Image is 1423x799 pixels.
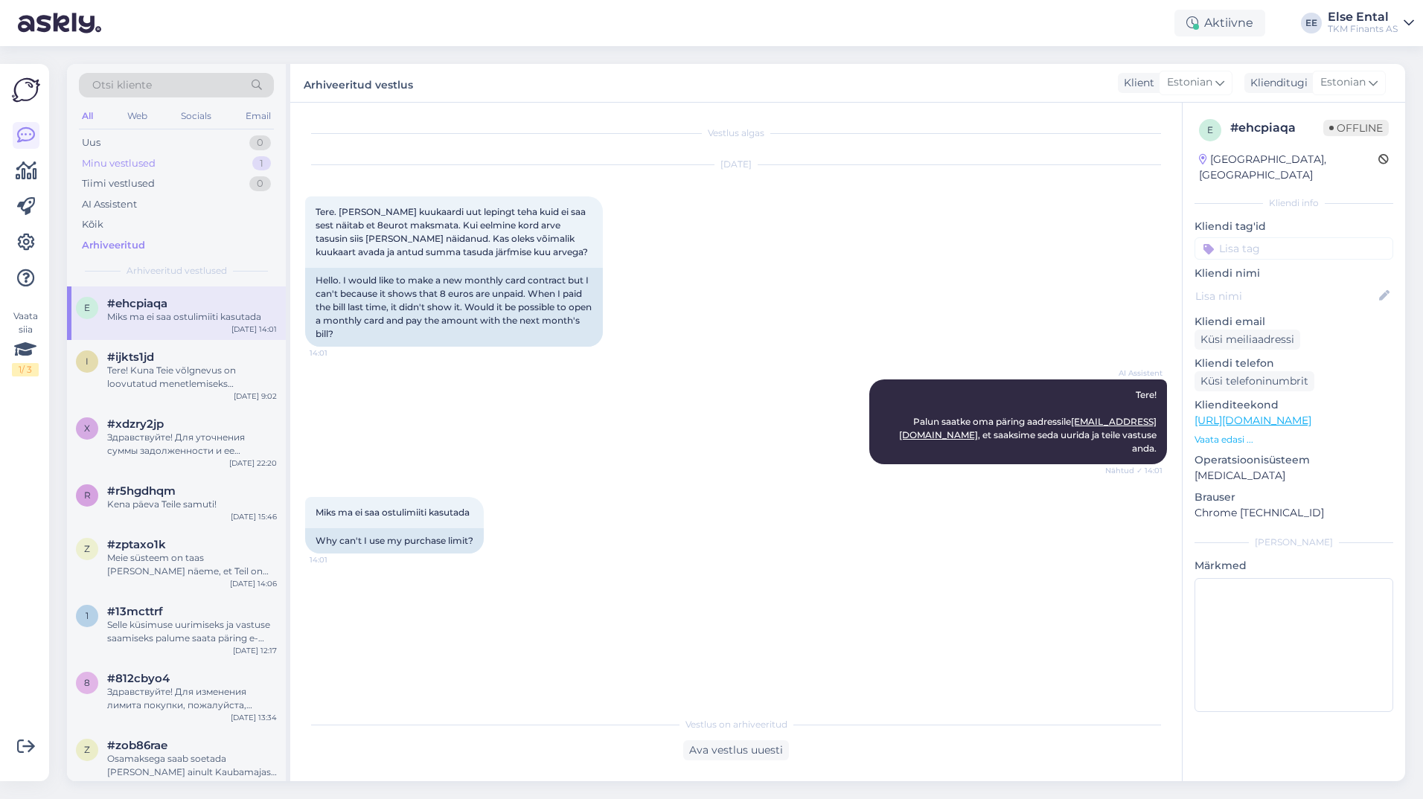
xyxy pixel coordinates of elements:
[310,554,365,565] span: 14:01
[1195,196,1393,210] div: Kliendi info
[1195,558,1393,574] p: Märkmed
[310,347,365,359] span: 14:01
[683,740,789,760] div: Ava vestlus uuesti
[229,458,277,469] div: [DATE] 22:20
[1195,356,1393,371] p: Kliendi telefon
[234,391,277,402] div: [DATE] 9:02
[12,76,40,104] img: Askly Logo
[1195,219,1393,234] p: Kliendi tag'id
[230,578,277,589] div: [DATE] 14:06
[1195,397,1393,413] p: Klienditeekond
[1195,314,1393,330] p: Kliendi email
[127,264,227,277] span: Arhiveeritud vestlused
[305,126,1167,140] div: Vestlus algas
[1195,330,1300,350] div: Küsi meiliaadressi
[107,739,167,752] span: #zob86rae
[107,685,277,712] div: Здравствуйте! Для изменения лимита покупки, пожалуйста, подайте заявку в самообслуживании Partner...
[316,507,470,518] span: Miks ma ei saa ostulimiiti kasutada
[305,268,603,347] div: Hello. I would like to make a new monthly card contract but I can't because it shows that 8 euros...
[1301,13,1322,33] div: EE
[1174,10,1265,36] div: Aktiivne
[107,672,170,685] span: #812cbyo4
[305,158,1167,171] div: [DATE]
[1195,414,1311,427] a: [URL][DOMAIN_NAME]
[12,309,39,376] div: Vaata siia
[305,528,484,553] div: Why can't I use my purchase limit?
[233,645,277,656] div: [DATE] 12:17
[82,135,100,150] div: Uus
[82,176,155,191] div: Tiimi vestlused
[178,106,214,126] div: Socials
[86,356,89,367] span: i
[1230,119,1323,137] div: # ehcpiaqa
[107,498,277,511] div: Kena päeva Teile samuti!
[1195,288,1376,304] input: Lisa nimi
[1195,536,1393,549] div: [PERSON_NAME]
[316,206,588,257] span: Tere. [PERSON_NAME] kuukaardi uut lepingt teha kuid ei saa sest näitab et 8eurot maksmata. Kui ee...
[1328,23,1398,35] div: TKM Finants AS
[1199,152,1378,183] div: [GEOGRAPHIC_DATA], [GEOGRAPHIC_DATA]
[107,310,277,324] div: Miks ma ei saa ostulimiiti kasutada
[124,106,150,126] div: Web
[107,364,277,391] div: Tere! Kuna Teie võlgnevus on loovutatud menetlemiseks inkassofirmale, siis tuleb Teil võlgnevus t...
[231,511,277,522] div: [DATE] 15:46
[899,389,1159,454] span: Tere! Palun saatke oma päring aadressile , et saaksime seda uurida ja teile vastuse anda.
[107,350,154,364] span: #ijkts1jd
[1107,368,1163,379] span: AI Assistent
[231,712,277,723] div: [DATE] 13:34
[84,744,90,755] span: z
[107,484,176,498] span: #r5hgdhqm
[1195,371,1314,391] div: Küsi telefoninumbrit
[82,197,137,212] div: AI Assistent
[107,431,277,458] div: Здравствуйте! Для уточнения суммы задолженности и ее истории, пожалуйста, отправьте запрос на эле...
[1195,505,1393,521] p: Chrome [TECHNICAL_ID]
[249,135,271,150] div: 0
[1328,11,1414,35] a: Else EntalTKM Finants AS
[1323,120,1389,136] span: Offline
[1195,237,1393,260] input: Lisa tag
[1195,490,1393,505] p: Brauser
[84,302,90,313] span: e
[84,677,90,688] span: 8
[685,718,787,731] span: Vestlus on arhiveeritud
[107,538,166,551] span: #zptaxo1k
[84,423,90,434] span: x
[1207,124,1213,135] span: e
[12,363,39,376] div: 1 / 3
[1328,11,1398,23] div: Else Ental
[107,417,164,431] span: #xdzry2jp
[1195,452,1393,468] p: Operatsioonisüsteem
[107,605,163,618] span: #13mcttrf
[233,779,277,790] div: [DATE] 16:17
[231,324,277,335] div: [DATE] 14:01
[1167,74,1212,91] span: Estonian
[107,752,277,779] div: Osamaksega saab soetada [PERSON_NAME] ainult Kaubamajast kohapeal või Kaubamaja e-poest., kahjuks...
[107,618,277,645] div: Selle küsimuse uurimiseks ja vastuse saamiseks palume saata päring e-posti aadressile [EMAIL_ADDR...
[82,156,156,171] div: Minu vestlused
[249,176,271,191] div: 0
[82,217,103,232] div: Kõik
[1244,75,1308,91] div: Klienditugi
[1105,465,1163,476] span: Nähtud ✓ 14:01
[243,106,274,126] div: Email
[86,610,89,621] span: 1
[252,156,271,171] div: 1
[304,73,413,93] label: Arhiveeritud vestlus
[107,551,277,578] div: Meie süsteem on taas [PERSON_NAME] näeme, et Teil on lepingute sõlmimine juba õnnestunud.
[1118,75,1154,91] div: Klient
[1195,433,1393,446] p: Vaata edasi ...
[1320,74,1366,91] span: Estonian
[82,238,145,253] div: Arhiveeritud
[84,543,90,554] span: z
[79,106,96,126] div: All
[92,77,152,93] span: Otsi kliente
[84,490,91,501] span: r
[107,297,167,310] span: #ehcpiaqa
[1195,266,1393,281] p: Kliendi nimi
[1195,468,1393,484] p: [MEDICAL_DATA]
